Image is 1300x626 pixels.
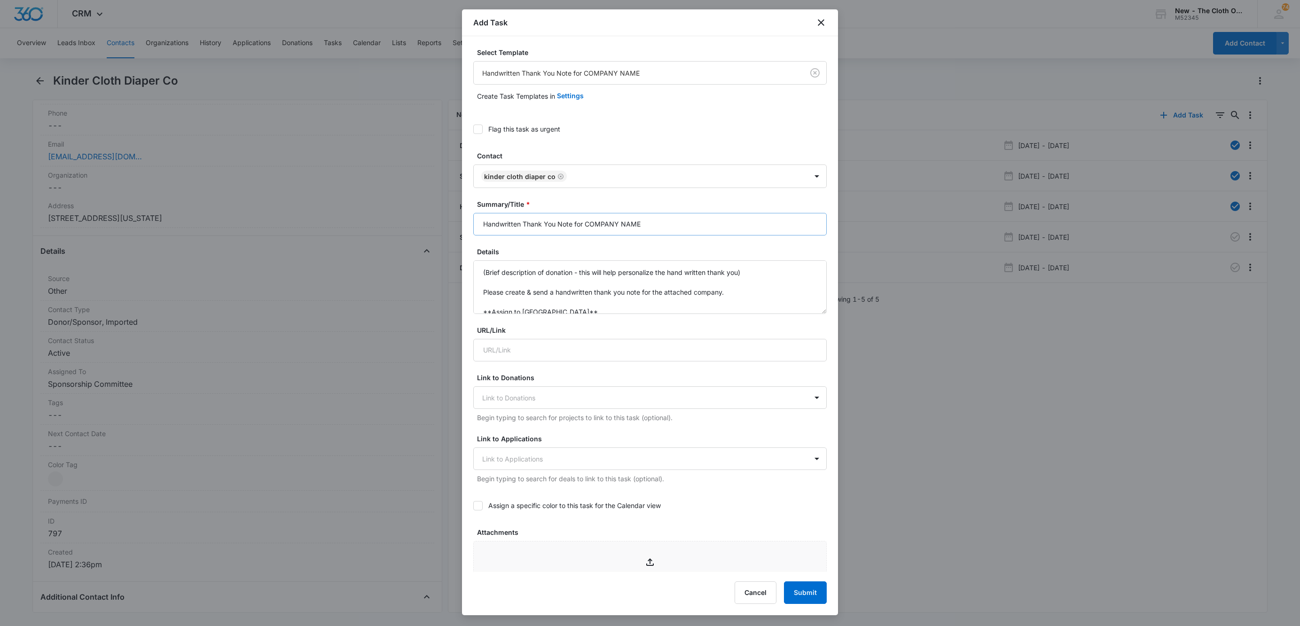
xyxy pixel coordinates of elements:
h1: Add Task [473,17,508,28]
label: Select Template [477,47,830,57]
p: Create Task Templates in [477,91,555,101]
button: Settings [557,85,584,107]
label: Assign a specific color to this task for the Calendar view [473,501,827,510]
label: URL/Link [477,325,830,335]
label: Summary/Title [477,199,830,209]
input: URL/Link [473,339,827,361]
div: Remove Kinder Cloth Diaper Co [556,173,564,180]
label: Link to Applications [477,434,830,444]
label: Attachments [477,527,830,537]
div: Kinder Cloth Diaper Co [484,172,556,180]
button: close [815,17,827,28]
div: Flag this task as urgent [488,124,560,134]
label: Details [477,247,830,257]
p: Begin typing to search for projects to link to this task (optional). [477,413,827,423]
input: Summary/Title [473,213,827,235]
textarea: (Brief description of donation - this will help personalize the hand written thank you) Please cr... [473,260,827,314]
label: Link to Donations [477,373,830,383]
button: Clear [807,65,822,80]
button: Submit [784,581,827,604]
button: Cancel [735,581,776,604]
p: Begin typing to search for deals to link to this task (optional). [477,474,827,484]
label: Contact [477,151,830,161]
